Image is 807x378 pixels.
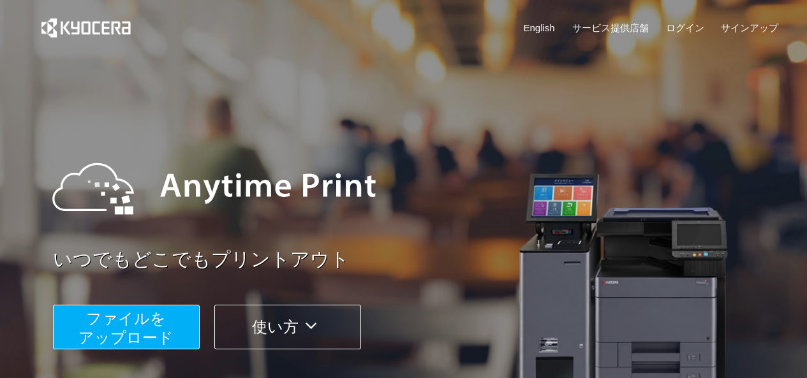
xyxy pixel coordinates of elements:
[572,21,649,34] a: サービス提供店舗
[721,21,778,34] a: サインアップ
[214,305,361,349] button: 使い方
[666,21,704,34] a: ログイン
[78,310,174,346] span: ファイルを ​​アップロード
[53,305,200,349] button: ファイルを​​アップロード
[53,246,787,273] a: いつでもどこでもプリントアウト
[524,21,555,34] a: English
